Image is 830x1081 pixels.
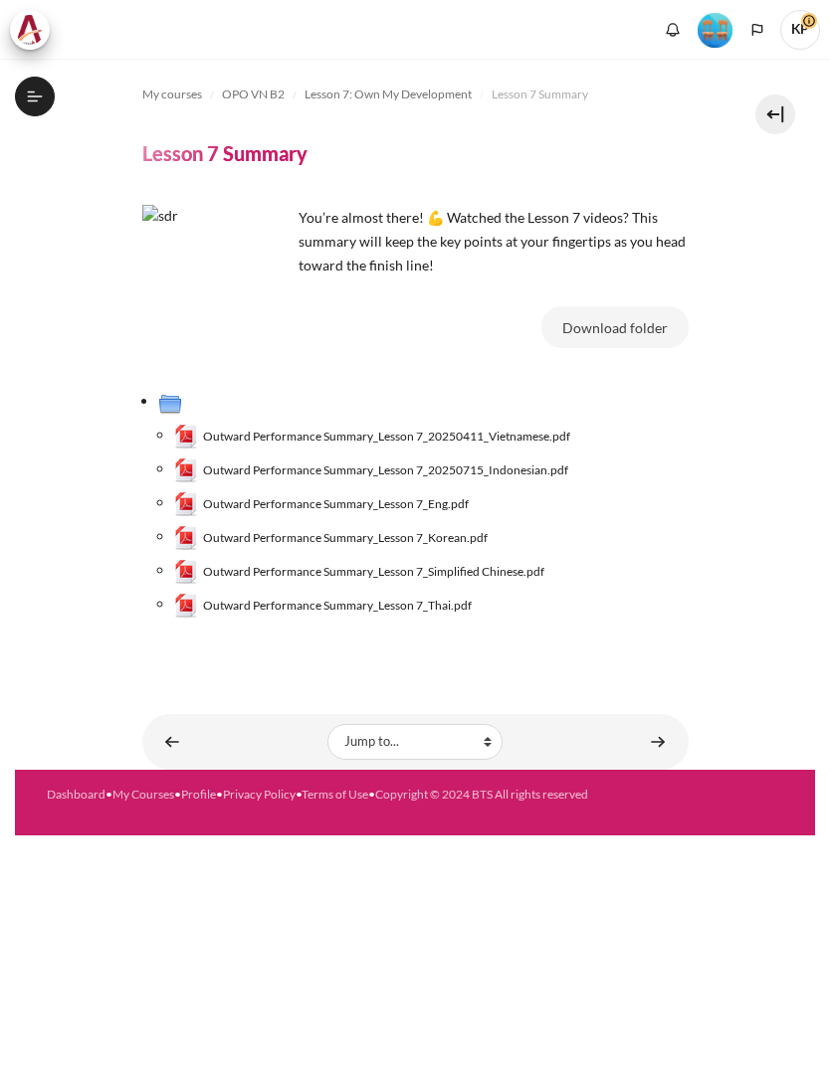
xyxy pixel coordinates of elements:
[174,526,198,550] img: Outward Performance Summary_Lesson 7_Korean.pdf
[742,15,772,45] button: Languages
[203,495,469,513] span: Outward Performance Summary_Lesson 7_Eng.pdf
[142,140,308,166] h4: Lesson 7 Summary
[152,722,192,761] a: ◀︎ Lesson 7 Videos (17 min.)
[112,787,174,802] a: My Courses
[305,86,472,103] span: Lesson 7: Own My Development
[174,425,198,449] img: Outward Performance Summary_Lesson 7_20250411_Vietnamese.pdf
[174,425,571,449] a: Outward Performance Summary_Lesson 7_20250411_Vietnamese.pdfOutward Performance Summary_Lesson 7_...
[203,428,570,446] span: Outward Performance Summary_Lesson 7_20250411_Vietnamese.pdf
[302,787,368,802] a: Terms of Use
[780,10,820,50] span: KP
[174,560,198,584] img: Outward Performance Summary_Lesson 7_Simplified Chinese.pdf
[203,563,544,581] span: Outward Performance Summary_Lesson 7_Simplified Chinese.pdf
[47,786,783,804] div: • • • • •
[174,526,489,550] a: Outward Performance Summary_Lesson 7_Korean.pdfOutward Performance Summary_Lesson 7_Korean.pdf
[174,492,470,516] a: Outward Performance Summary_Lesson 7_Eng.pdfOutward Performance Summary_Lesson 7_Eng.pdf
[638,722,678,761] a: Lesson 7 STAR Application ▶︎
[174,560,545,584] a: Outward Performance Summary_Lesson 7_Simplified Chinese.pdfOutward Performance Summary_Lesson 7_S...
[223,787,296,802] a: Privacy Policy
[203,529,488,547] span: Outward Performance Summary_Lesson 7_Korean.pdf
[174,458,198,482] img: Outward Performance Summary_Lesson 7_20250715_Indonesian.pdf
[698,11,732,48] div: Level #4
[47,787,105,802] a: Dashboard
[174,594,198,618] img: Outward Performance Summary_Lesson 7_Thai.pdf
[780,10,820,50] a: User menu
[142,79,689,110] nav: Navigation bar
[222,83,285,106] a: OPO VN B2
[142,83,202,106] a: My courses
[174,458,569,482] a: Outward Performance Summary_Lesson 7_20250715_Indonesian.pdfOutward Performance Summary_Lesson 7_...
[16,15,44,45] img: Architeck
[10,10,60,50] a: Architeck Architeck
[299,209,686,273] span: You’re almost there! 💪 Watched the Lesson 7 videos? This summary will keep the key points at your...
[203,597,472,615] span: Outward Performance Summary_Lesson 7_Thai.pdf
[142,205,292,354] img: sdr
[690,11,740,48] a: Level #4
[375,787,588,802] a: Copyright © 2024 BTS All rights reserved
[305,83,472,106] a: Lesson 7: Own My Development
[492,86,588,103] span: Lesson 7 Summary
[492,83,588,106] a: Lesson 7 Summary
[658,15,688,45] div: Show notification window with no new notifications
[174,492,198,516] img: Outward Performance Summary_Lesson 7_Eng.pdf
[222,86,285,103] span: OPO VN B2
[541,306,689,348] button: Download folder
[698,13,732,48] img: Level #4
[142,86,202,103] span: My courses
[203,461,568,479] span: Outward Performance Summary_Lesson 7_20250715_Indonesian.pdf
[181,787,216,802] a: Profile
[15,59,815,770] section: Content
[174,594,473,618] a: Outward Performance Summary_Lesson 7_Thai.pdfOutward Performance Summary_Lesson 7_Thai.pdf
